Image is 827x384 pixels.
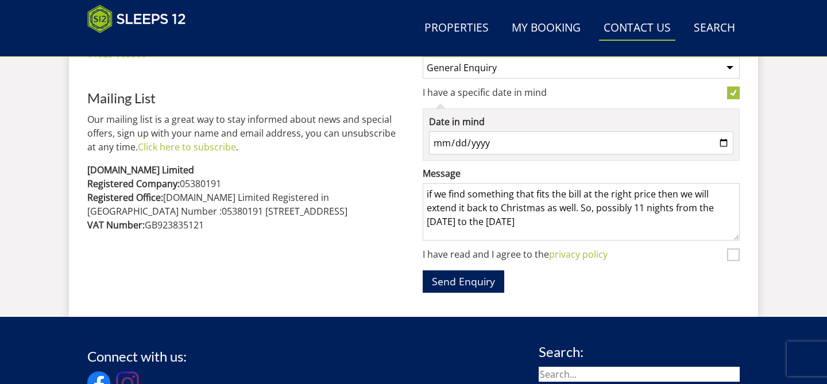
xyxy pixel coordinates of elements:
label: I have a specific date in mind [423,87,722,100]
p: Our mailing list is a great way to stay informed about news and special offers, sign up with your... [87,113,404,154]
h3: Search: [539,344,740,359]
h3: Mailing List [87,91,404,106]
h3: Connect with us: [87,349,187,364]
input: Search... [539,367,740,382]
label: Message [423,166,740,180]
a: privacy policy [549,248,608,261]
strong: Registered Company: [87,177,180,190]
strong: VAT Number: [87,219,145,231]
a: Search [689,15,740,41]
a: Click here to subscribe [138,141,236,153]
a: My Booking [507,15,585,41]
a: Properties [420,15,493,41]
label: I have read and I agree to the [423,249,722,262]
a: Contact Us [599,15,675,41]
img: Sleeps 12 [87,5,186,33]
button: Send Enquiry [423,270,504,293]
strong: [DOMAIN_NAME] Limited [87,164,194,176]
strong: Registered Office: [87,191,163,204]
label: Date in mind [429,115,733,129]
iframe: Customer reviews powered by Trustpilot [82,40,202,50]
a: 01823 665500 [87,48,146,60]
p: 05380191 [DOMAIN_NAME] Limited Registered in [GEOGRAPHIC_DATA] Number :05380191 [STREET_ADDRESS] ... [87,163,404,232]
input: e.g. 10/05/2026 [429,131,733,154]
